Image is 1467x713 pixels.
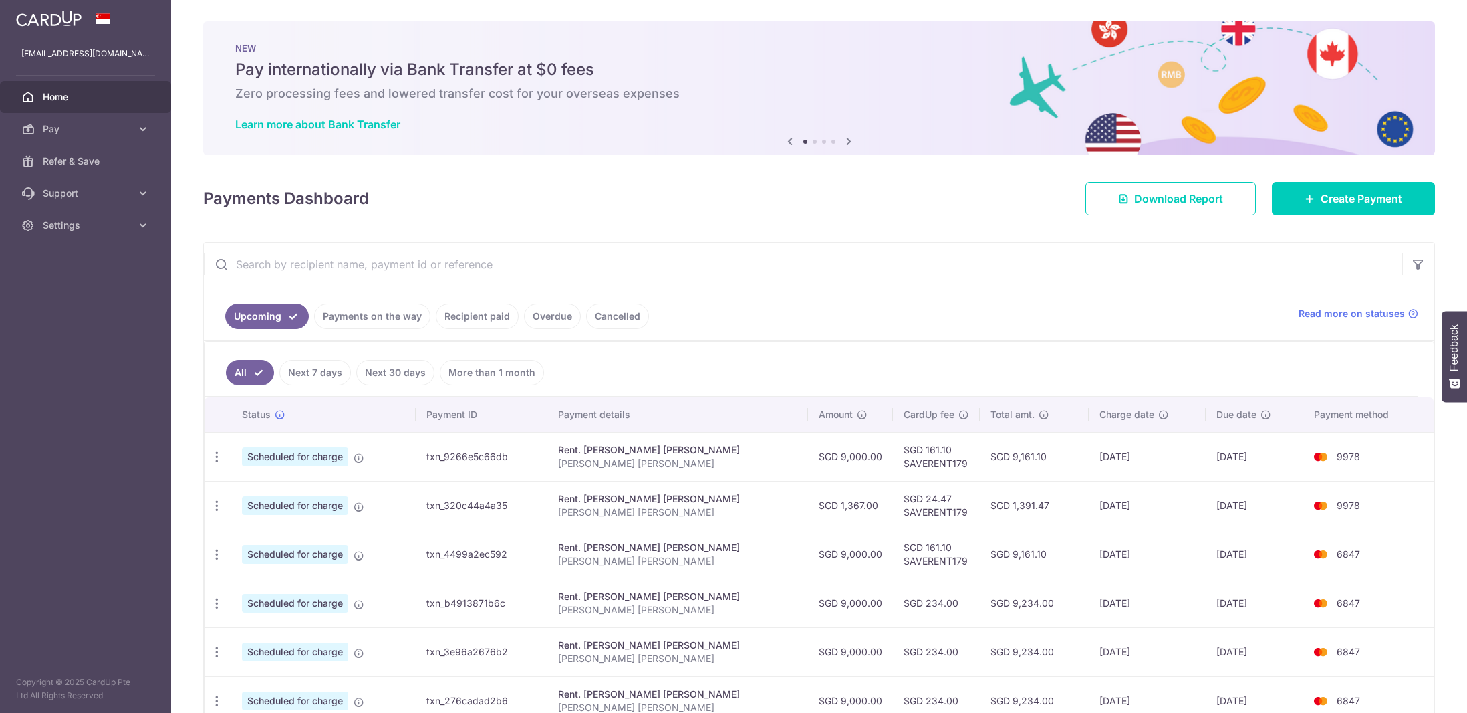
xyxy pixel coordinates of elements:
[980,579,1089,627] td: SGD 9,234.00
[893,530,980,579] td: SGD 161.10 SAVERENT179
[235,43,1403,54] p: NEW
[980,627,1089,676] td: SGD 9,234.00
[1307,449,1334,465] img: Bank Card
[242,496,348,515] span: Scheduled for charge
[893,627,980,676] td: SGD 234.00
[1089,481,1205,530] td: [DATE]
[279,360,351,385] a: Next 7 days
[356,360,434,385] a: Next 30 days
[980,481,1089,530] td: SGD 1,391.47
[21,47,150,60] p: [EMAIL_ADDRESS][DOMAIN_NAME]
[43,90,131,104] span: Home
[547,397,808,432] th: Payment details
[1089,530,1205,579] td: [DATE]
[558,506,797,519] p: [PERSON_NAME] [PERSON_NAME]
[980,530,1089,579] td: SGD 9,161.10
[242,692,348,710] span: Scheduled for charge
[524,304,581,329] a: Overdue
[558,443,797,457] div: Rent. [PERSON_NAME] [PERSON_NAME]
[1448,324,1460,371] span: Feedback
[1337,646,1360,657] span: 6847
[819,408,853,421] span: Amount
[43,122,131,136] span: Pay
[416,627,548,676] td: txn_3e96a2676b2
[226,360,274,385] a: All
[242,408,271,421] span: Status
[203,187,369,211] h4: Payments Dashboard
[242,594,348,613] span: Scheduled for charge
[558,541,797,554] div: Rent. [PERSON_NAME] [PERSON_NAME]
[558,554,797,568] p: [PERSON_NAME] [PERSON_NAME]
[436,304,519,329] a: Recipient paid
[586,304,649,329] a: Cancelled
[416,397,548,432] th: Payment ID
[1206,627,1303,676] td: [DATE]
[558,590,797,603] div: Rent. [PERSON_NAME] [PERSON_NAME]
[416,530,548,579] td: txn_4499a2ec592
[1307,644,1334,660] img: Bank Card
[1085,182,1256,215] a: Download Report
[808,579,893,627] td: SGD 9,000.00
[1337,500,1360,511] span: 9978
[1134,191,1223,207] span: Download Report
[242,447,348,466] span: Scheduled for charge
[235,86,1403,102] h6: Zero processing fees and lowered transfer cost for your overseas expenses
[808,627,893,676] td: SGD 9,000.00
[16,11,82,27] img: CardUp
[1303,397,1434,432] th: Payment method
[416,481,548,530] td: txn_320c44a4a35
[1089,579,1205,627] td: [DATE]
[1442,311,1467,402] button: Feedback - Show survey
[43,155,131,168] span: Refer & Save
[1337,548,1360,560] span: 6847
[1089,627,1205,676] td: [DATE]
[43,187,131,200] span: Support
[558,492,797,506] div: Rent. [PERSON_NAME] [PERSON_NAME]
[225,304,309,329] a: Upcoming
[1299,307,1418,320] a: Read more on statuses
[558,652,797,666] p: [PERSON_NAME] [PERSON_NAME]
[1206,530,1303,579] td: [DATE]
[314,304,430,329] a: Payments on the way
[1206,481,1303,530] td: [DATE]
[558,639,797,652] div: Rent. [PERSON_NAME] [PERSON_NAME]
[1206,432,1303,481] td: [DATE]
[893,579,980,627] td: SGD 234.00
[980,432,1089,481] td: SGD 9,161.10
[1099,408,1154,421] span: Charge date
[242,545,348,564] span: Scheduled for charge
[1381,673,1454,706] iframe: Opens a widget where you can find more information
[1321,191,1402,207] span: Create Payment
[1089,432,1205,481] td: [DATE]
[893,432,980,481] td: SGD 161.10 SAVERENT179
[808,530,893,579] td: SGD 9,000.00
[204,243,1402,286] input: Search by recipient name, payment id or reference
[808,432,893,481] td: SGD 9,000.00
[558,457,797,470] p: [PERSON_NAME] [PERSON_NAME]
[416,432,548,481] td: txn_9266e5c66db
[242,643,348,661] span: Scheduled for charge
[1216,408,1256,421] span: Due date
[1206,579,1303,627] td: [DATE]
[1307,595,1334,611] img: Bank Card
[203,21,1435,155] img: Bank transfer banner
[235,118,400,131] a: Learn more about Bank Transfer
[235,59,1403,80] h5: Pay internationally via Bank Transfer at $0 fees
[1337,695,1360,706] span: 6847
[558,603,797,617] p: [PERSON_NAME] [PERSON_NAME]
[416,579,548,627] td: txn_b4913871b6c
[440,360,544,385] a: More than 1 month
[808,481,893,530] td: SGD 1,367.00
[1272,182,1435,215] a: Create Payment
[1299,307,1405,320] span: Read more on statuses
[558,688,797,701] div: Rent. [PERSON_NAME] [PERSON_NAME]
[1337,451,1360,462] span: 9978
[43,219,131,232] span: Settings
[904,408,954,421] span: CardUp fee
[1307,546,1334,563] img: Bank Card
[1307,498,1334,514] img: Bank Card
[893,481,980,530] td: SGD 24.47 SAVERENT179
[990,408,1035,421] span: Total amt.
[1307,693,1334,709] img: Bank Card
[1337,597,1360,609] span: 6847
